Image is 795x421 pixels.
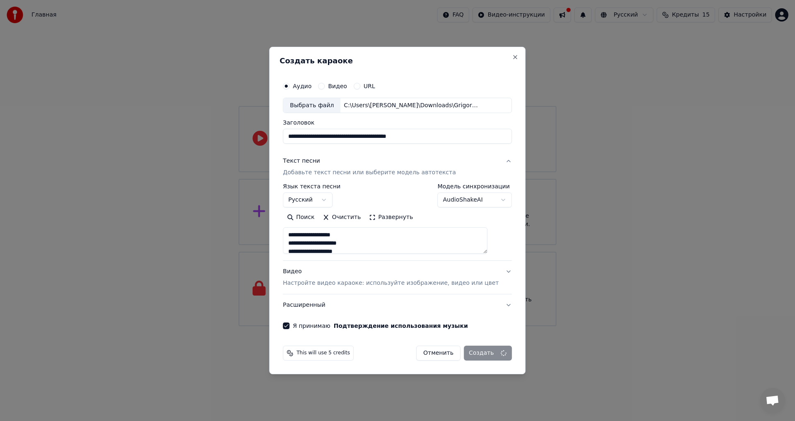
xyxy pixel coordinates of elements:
button: Отменить [416,346,460,361]
label: Язык текста песни [283,184,340,190]
div: Текст песни [283,157,320,166]
label: Аудио [293,83,311,89]
button: Расширенный [283,294,512,316]
button: ВидеоНастройте видео караоке: используйте изображение, видео или цвет [283,261,512,294]
div: C:\Users\[PERSON_NAME]\Downloads\Grigorijj_Leps_-_Ryumka_vodki_na_stole_48213799.mp3 [340,101,481,110]
p: Добавьте текст песни или выберите модель автотекста [283,169,456,177]
label: Я принимаю [293,323,468,329]
p: Настройте видео караоке: используйте изображение, видео или цвет [283,279,499,287]
div: Текст песниДобавьте текст песни или выберите модель автотекста [283,184,512,261]
button: Поиск [283,211,318,224]
div: Видео [283,268,499,288]
div: Выбрать файл [283,98,340,113]
h2: Создать караоке [279,57,515,65]
button: Развернуть [365,211,417,224]
label: Модель синхронизации [438,184,512,190]
button: Я принимаю [334,323,468,329]
button: Очистить [319,211,365,224]
button: Текст песниДобавьте текст песни или выберите модель автотекста [283,151,512,184]
label: Заголовок [283,120,512,126]
label: Видео [328,83,347,89]
label: URL [364,83,375,89]
span: This will use 5 credits [296,350,350,356]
